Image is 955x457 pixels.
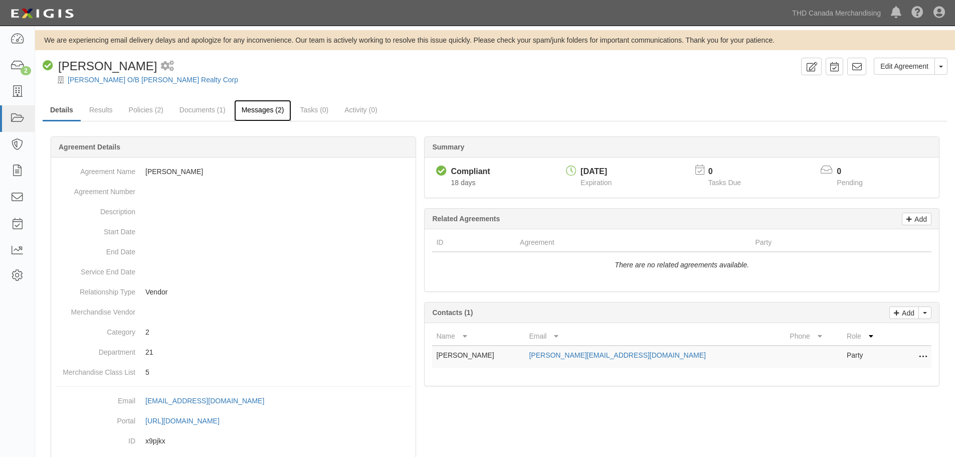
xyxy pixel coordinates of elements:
[55,302,135,317] dt: Merchandise Vendor
[55,322,135,337] dt: Category
[581,179,612,187] span: Expiration
[55,182,135,197] dt: Agreement Number
[145,397,275,405] a: [EMAIL_ADDRESS][DOMAIN_NAME]
[145,417,231,425] a: [URL][DOMAIN_NAME]
[68,76,238,84] a: [PERSON_NAME] O/B [PERSON_NAME] Realty Corp
[451,166,490,178] div: Compliant
[172,100,233,120] a: Documents (1)
[55,342,135,357] dt: Department
[708,179,741,187] span: Tasks Due
[55,242,135,257] dt: End Date
[55,411,135,426] dt: Portal
[55,262,135,277] dt: Service End Date
[525,327,786,346] th: Email
[451,179,475,187] span: Since 07/24/2025
[751,233,887,252] th: Party
[8,5,77,23] img: logo-5460c22ac91f19d4615b14bd174203de0afe785f0fc80cf4dbbc73dc1793850b.png
[911,7,923,19] i: Help Center - Complianz
[432,309,473,317] b: Contacts (1)
[787,3,886,23] a: THD Canada Merchandising
[145,396,264,406] div: [EMAIL_ADDRESS][DOMAIN_NAME]
[161,61,174,72] i: 1 scheduled workflow
[55,162,135,177] dt: Agreement Name
[708,166,753,178] p: 0
[581,166,612,178] div: [DATE]
[234,100,292,121] a: Messages (2)
[432,346,525,368] td: [PERSON_NAME]
[889,307,919,319] a: Add
[55,362,135,377] dt: Merchandise Class List
[55,391,135,406] dt: Email
[899,307,914,319] p: Add
[82,100,120,120] a: Results
[59,143,120,151] b: Agreement Details
[145,367,412,377] p: 5
[786,327,843,346] th: Phone
[615,261,749,269] i: There are no related agreements available.
[843,346,891,368] td: Party
[43,100,81,121] a: Details
[55,222,135,237] dt: Start Date
[874,58,935,75] a: Edit Agreement
[843,327,891,346] th: Role
[516,233,751,252] th: Agreement
[436,166,447,177] i: Compliant
[43,61,53,71] i: Compliant
[902,213,931,225] a: Add
[912,213,927,225] p: Add
[55,162,412,182] dd: [PERSON_NAME]
[55,282,135,297] dt: Relationship Type
[292,100,336,120] a: Tasks (0)
[145,347,412,357] p: 21
[121,100,171,120] a: Policies (2)
[337,100,385,120] a: Activity (0)
[35,35,955,45] div: We are experiencing email delivery delays and apologize for any inconvenience. Our team is active...
[55,431,135,446] dt: ID
[529,351,705,359] a: [PERSON_NAME][EMAIL_ADDRESS][DOMAIN_NAME]
[145,327,412,337] p: 2
[432,233,516,252] th: ID
[43,58,157,75] div: Alberta Truss
[432,143,464,151] b: Summary
[58,59,157,73] span: [PERSON_NAME]
[55,202,135,217] dt: Description
[837,166,875,178] p: 0
[837,179,862,187] span: Pending
[21,66,31,75] div: 2
[55,431,412,451] dd: x9pjkx
[432,215,500,223] b: Related Agreements
[432,327,525,346] th: Name
[55,282,412,302] dd: Vendor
